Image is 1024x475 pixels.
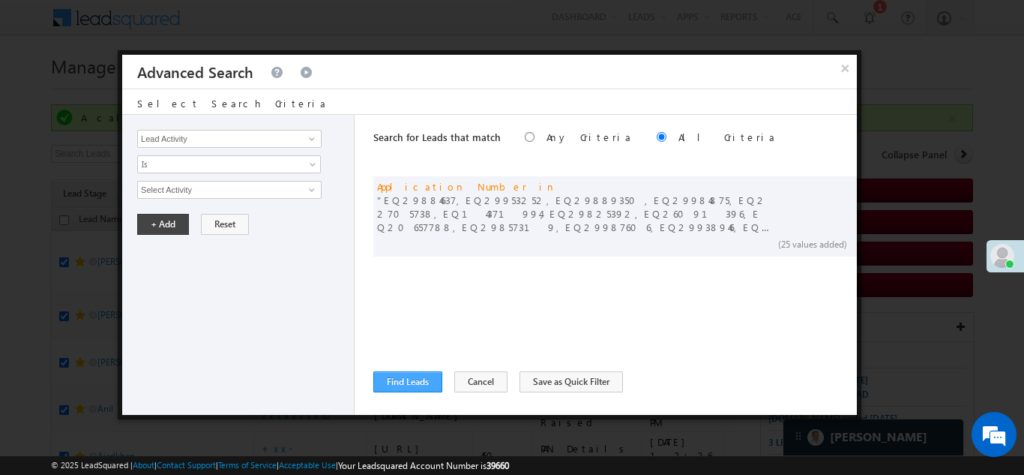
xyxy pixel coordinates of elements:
label: All Criteria [678,131,777,143]
a: Show All Items [301,182,319,197]
span: Search for Leads that match [373,131,501,143]
span: © 2025 LeadSquared | | | | | [51,458,509,473]
em: Start Chat [204,368,272,389]
div: Minimize live chat window [246,8,282,44]
a: Is [137,155,321,173]
button: + Add [137,214,189,235]
button: Save as Quick Filter [519,371,623,392]
span: 39660 [487,460,509,471]
span: Application Number [377,180,527,193]
button: Find Leads [373,371,442,392]
label: Any Criteria [546,131,633,143]
button: Cancel [454,371,508,392]
span: Your Leadsquared Account Number is [338,460,509,471]
div: Chat with us now [78,79,252,98]
span: in [539,180,556,193]
span: Select Search Criteria [137,97,328,110]
span: EQ29884637,EQ29953252,EQ29889350,EQ29984875,EQ22705738,EQ14371994,EQ29825392,EQ26091396,EQ2065778... [377,194,771,234]
h3: Advanced Search [137,55,253,89]
textarea: Type your message and hit 'Enter' [19,139,274,356]
a: About [133,460,154,470]
button: Reset [201,214,249,235]
input: Type to Search [137,181,322,199]
img: d_60004797649_company_0_60004797649 [25,79,63,98]
button: × [833,55,857,81]
span: (25 values added) [778,239,847,250]
a: Show All Items [301,131,319,146]
a: Terms of Service [218,460,277,470]
input: Type to Search [137,130,322,148]
a: Contact Support [157,460,216,470]
span: Is [138,158,301,171]
a: Acceptable Use [279,460,336,470]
